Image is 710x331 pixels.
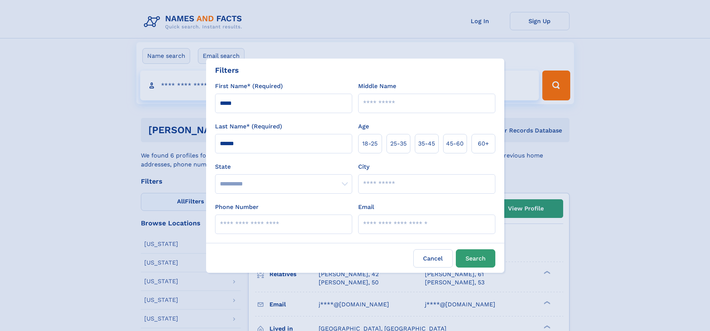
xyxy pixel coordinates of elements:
button: Search [456,249,495,268]
span: 25‑35 [390,139,407,148]
label: Last Name* (Required) [215,122,282,131]
label: Age [358,122,369,131]
label: State [215,162,352,171]
span: 18‑25 [362,139,378,148]
div: Filters [215,65,239,76]
span: 35‑45 [418,139,435,148]
label: Phone Number [215,203,259,212]
label: Email [358,203,374,212]
label: Cancel [413,249,453,268]
span: 60+ [478,139,489,148]
label: City [358,162,369,171]
label: Middle Name [358,82,396,91]
span: 45‑60 [446,139,464,148]
label: First Name* (Required) [215,82,283,91]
